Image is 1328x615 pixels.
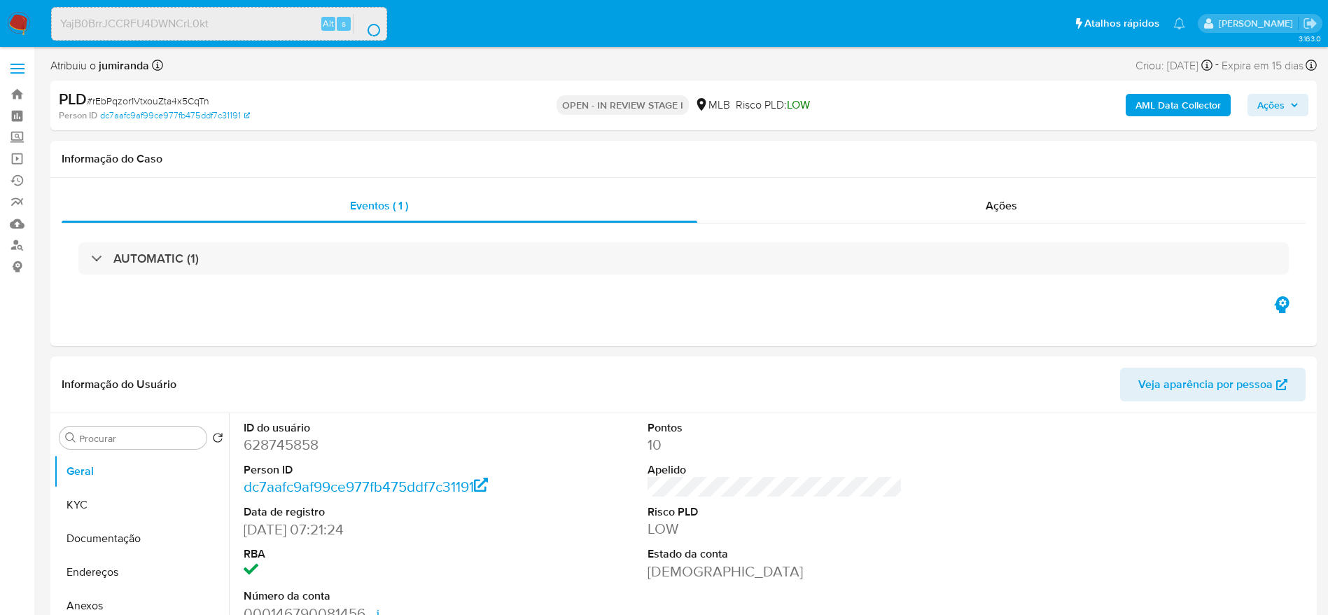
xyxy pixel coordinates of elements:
dt: Risco PLD [648,504,903,520]
dt: Estado da conta [648,546,903,562]
dd: [DEMOGRAPHIC_DATA] [648,562,903,581]
span: - [1215,56,1219,75]
a: Notificações [1173,18,1185,29]
dt: ID do usuário [244,420,499,436]
span: Alt [323,17,334,30]
dt: Data de registro [244,504,499,520]
dd: [DATE] 07:21:24 [244,520,499,539]
button: Endereços [54,555,229,589]
b: Person ID [59,109,97,122]
a: dc7aafc9af99ce977fb475ddf7c31191 [100,109,250,122]
button: Geral [54,455,229,488]
span: s [342,17,346,30]
input: Pesquise usuários ou casos... [52,15,386,33]
div: MLB [694,97,730,113]
a: dc7aafc9af99ce977fb475ddf7c31191 [244,476,489,497]
span: Ações [1257,94,1285,116]
h1: Informação do Caso [62,152,1306,166]
a: Sair [1303,16,1317,31]
input: Procurar [79,432,201,445]
button: KYC [54,488,229,522]
b: PLD [59,88,87,110]
span: Ações [986,198,1017,214]
h3: AUTOMATIC (1) [113,251,199,266]
span: Atribuiu o [50,58,149,74]
span: LOW [787,97,810,113]
button: search-icon [353,14,382,34]
span: Risco PLD: [736,97,810,113]
b: jumiranda [96,57,149,74]
button: Ações [1247,94,1308,116]
dt: Pontos [648,420,903,436]
div: AUTOMATIC (1) [78,242,1289,275]
h1: Informação do Usuário [62,378,176,392]
button: Procurar [65,432,76,443]
dt: Número da conta [244,588,499,604]
dt: Person ID [244,462,499,478]
div: Criou: [DATE] [1135,56,1212,75]
button: AML Data Collector [1126,94,1231,116]
span: Atalhos rápidos [1084,16,1159,31]
span: # rEbPqzor1VtxouZta4x5CqTn [87,94,209,108]
dt: RBA [244,546,499,562]
button: Retornar ao pedido padrão [212,432,223,448]
dt: Apelido [648,462,903,478]
dd: LOW [648,519,903,539]
button: Documentação [54,522,229,555]
span: Eventos ( 1 ) [350,198,408,214]
button: Veja aparência por pessoa [1120,368,1306,401]
dd: 628745858 [244,435,499,455]
dd: 10 [648,435,903,455]
span: Expira em 15 dias [1222,58,1303,74]
p: OPEN - IN REVIEW STAGE I [557,95,689,115]
span: Veja aparência por pessoa [1138,368,1273,401]
p: eduardo.dutra@mercadolivre.com [1219,17,1298,30]
b: AML Data Collector [1135,94,1221,116]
